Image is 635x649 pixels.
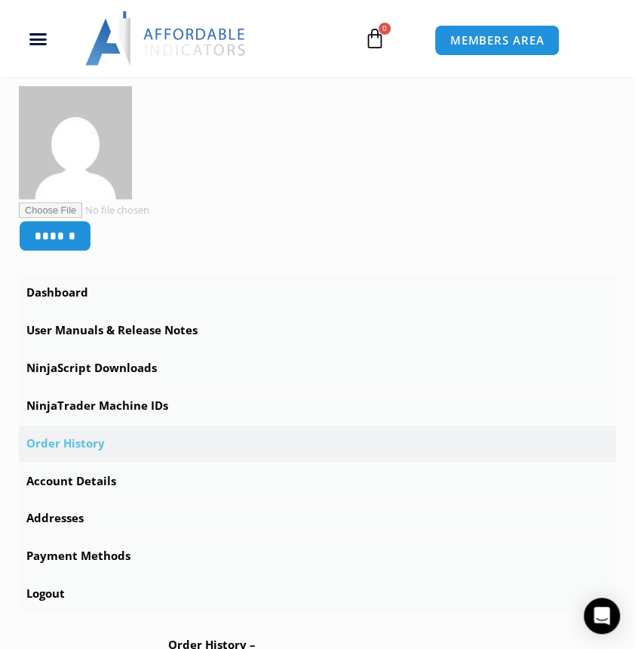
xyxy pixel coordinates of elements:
a: Payment Methods [19,538,616,574]
a: NinjaScript Downloads [19,350,616,386]
img: 76bb32cb2c4af35162ab4352f09690d5fadb5f0003ec61fbd2bba3c9c5a2eaa1 [19,86,132,199]
a: 0 [342,17,408,60]
span: 0 [379,23,391,35]
a: Order History [19,426,616,462]
a: Account Details [19,463,616,500]
div: Menu Toggle [7,24,69,53]
a: User Manuals & Release Notes [19,312,616,349]
nav: Account pages [19,275,616,612]
img: LogoAI | Affordable Indicators – NinjaTrader [85,11,247,66]
a: MEMBERS AREA [434,25,560,56]
div: Open Intercom Messenger [584,598,620,634]
a: Logout [19,576,616,612]
a: NinjaTrader Machine IDs [19,388,616,424]
span: MEMBERS AREA [450,35,545,46]
a: Dashboard [19,275,616,311]
a: Addresses [19,500,616,537]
